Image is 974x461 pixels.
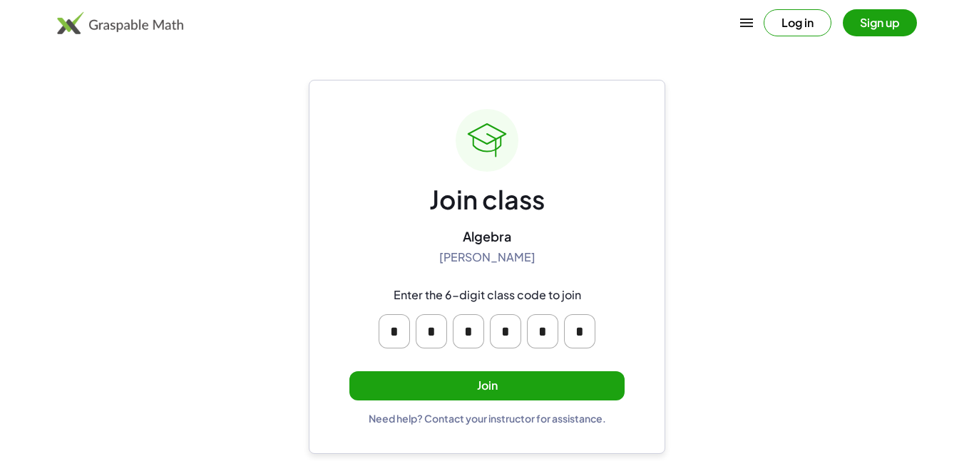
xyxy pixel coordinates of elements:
[369,412,606,425] div: Need help? Contact your instructor for assistance.
[564,314,595,348] input: Please enter OTP character 6
[843,9,917,36] button: Sign up
[429,183,545,217] div: Join class
[349,371,625,400] button: Join
[463,228,511,244] div: Algebra
[416,314,447,348] input: Please enter OTP character 2
[439,250,535,265] div: [PERSON_NAME]
[490,314,521,348] input: Please enter OTP character 4
[453,314,484,348] input: Please enter OTP character 3
[379,314,410,348] input: Please enter OTP character 1
[527,314,558,348] input: Please enter OTP character 5
[394,288,581,303] div: Enter the 6-digit class code to join
[764,9,831,36] button: Log in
